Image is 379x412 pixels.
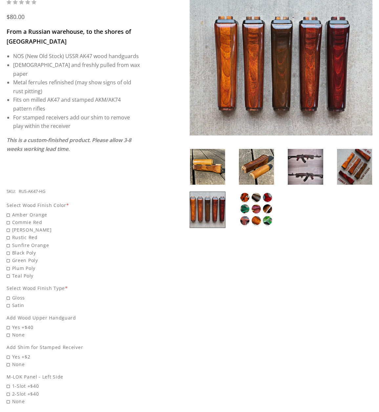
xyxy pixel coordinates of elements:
[7,257,140,264] span: Green Poly
[7,353,140,360] span: Yes +$2
[7,201,140,209] div: Select Wood Finish Color
[19,188,45,195] div: RUS-AK47-HG
[13,78,140,95] li: Metal ferrules refinished (may show signs of old rust pitting)
[7,136,131,153] em: This is a custom-finished product. Please allow 3-8 weeks working lead time.
[13,61,140,78] li: [DEMOGRAPHIC_DATA] and freshly pulled from wax paper
[13,52,140,61] li: NOS (New Old Stock) USSR AK47 wood handguards
[7,323,140,331] span: Yes +$40
[7,272,140,279] span: Teal Poly
[288,149,323,185] img: Russian AK47 Handguard
[7,249,140,257] span: Black Poly
[190,192,225,228] img: Russian AK47 Handguard
[7,211,140,218] span: Amber Orange
[7,390,140,398] span: 2-Slot +$40
[190,149,225,185] img: Russian AK47 Handguard
[7,13,25,21] span: $80.00
[7,314,140,321] div: Add Wood Upper Handguard
[239,149,274,185] img: Russian AK47 Handguard
[7,218,140,226] span: Commie Red
[7,343,140,351] div: Add Shim for Stamped Receiver
[7,294,140,301] span: Gloss
[7,28,131,45] span: From a Russian warehouse, to the shores of [GEOGRAPHIC_DATA]
[239,192,274,228] img: Russian AK47 Handguard
[7,331,140,339] span: None
[7,360,140,368] span: None
[7,241,140,249] span: Sunfire Orange
[13,114,130,130] span: For stamped receivers add our shim to remove play within the receiver
[7,398,140,405] span: None
[7,301,140,309] span: Satin
[7,226,140,234] span: [PERSON_NAME]
[7,234,140,241] span: Rustic Red
[13,95,140,113] li: Fits on milled AK47 and stamped AKM/AK74 pattern rifles
[7,264,140,272] span: Plum Poly
[7,188,15,195] div: SKU:
[7,382,140,390] span: 1-Slot +$40
[337,149,372,185] img: Russian AK47 Handguard
[7,284,140,292] div: Select Wood Finish Type
[7,373,140,381] div: M-LOK Panel - Left Side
